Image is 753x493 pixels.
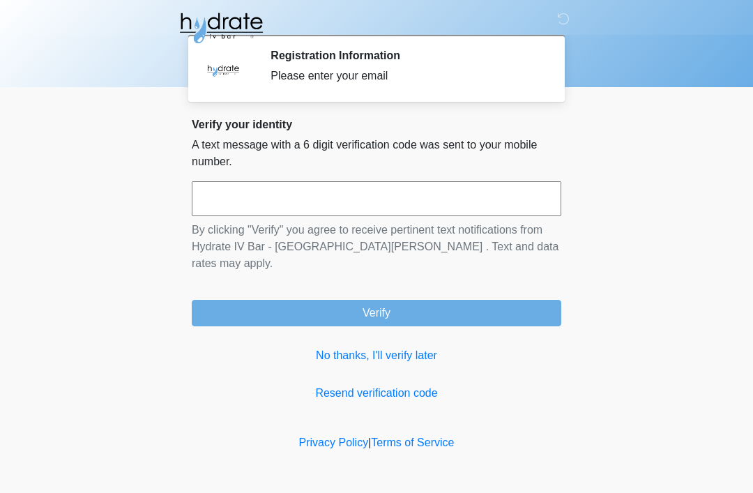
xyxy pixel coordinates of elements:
p: A text message with a 6 digit verification code was sent to your mobile number. [192,137,561,170]
a: | [368,437,371,448]
button: Verify [192,300,561,326]
img: Hydrate IV Bar - Fort Collins Logo [178,10,264,45]
h2: Verify your identity [192,118,561,131]
a: Privacy Policy [299,437,369,448]
a: No thanks, I'll verify later [192,347,561,364]
a: Resend verification code [192,385,561,402]
a: Terms of Service [371,437,454,448]
img: Agent Avatar [202,49,244,91]
p: By clicking "Verify" you agree to receive pertinent text notifications from Hydrate IV Bar - [GEO... [192,222,561,272]
div: Please enter your email [271,68,540,84]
